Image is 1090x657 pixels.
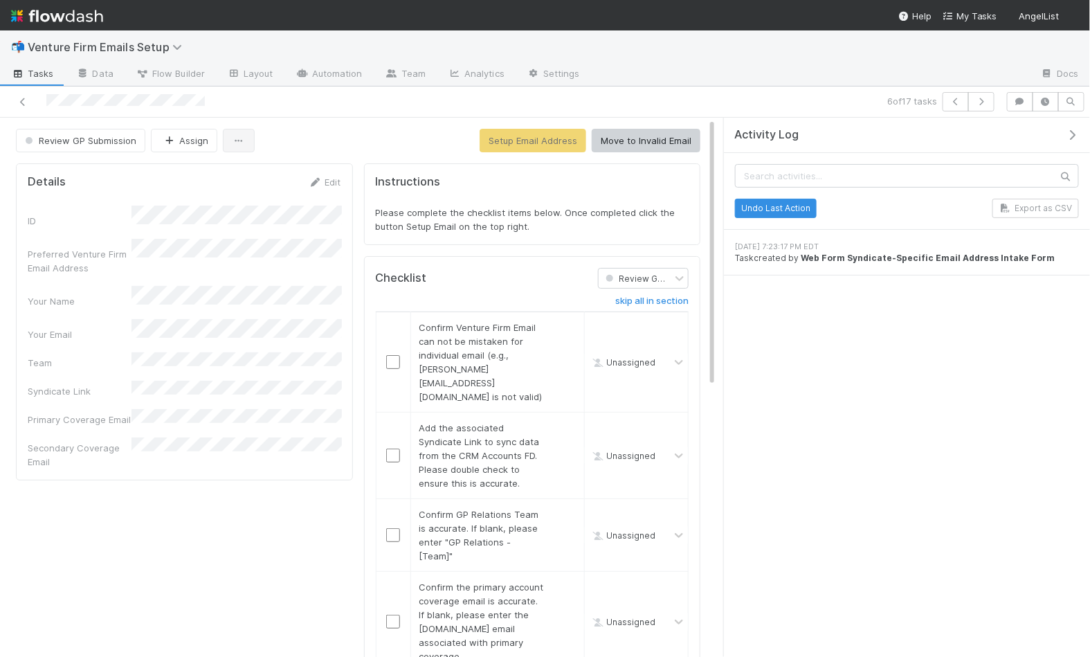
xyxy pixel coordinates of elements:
button: Move to Invalid Email [592,129,700,152]
span: Review GP Submission [22,135,136,146]
span: Flow Builder [136,66,205,80]
a: Layout [216,64,284,86]
span: AngelList [1019,10,1060,21]
span: Confirm GP Relations Team is accurate. If blank, please enter "GP Relations - [Team]" [419,509,539,561]
div: Syndicate Link [28,384,131,398]
span: 6 of 17 tasks [887,94,937,108]
span: Unassigned [590,530,655,541]
div: [DATE] 7:23:17 PM EDT [735,241,1079,253]
div: ID [28,214,131,228]
h5: Checklist [376,271,427,285]
a: Flow Builder [125,64,216,86]
span: 📬 [11,41,25,53]
button: Export as CSV [992,199,1079,218]
span: Venture Firm Emails Setup [28,40,189,54]
div: Primary Coverage Email [28,413,131,426]
div: Secondary Coverage Email [28,441,131,469]
span: Add the associated Syndicate Link to sync data from the CRM Accounts FD. Please double check to e... [419,422,540,489]
div: Team [28,356,131,370]
button: Assign [151,129,217,152]
a: Settings [516,64,591,86]
img: logo-inverted-e16ddd16eac7371096b0.svg [11,4,103,28]
div: Task created by [735,252,1079,264]
span: Unassigned [590,357,655,368]
button: Setup Email Address [480,129,586,152]
span: Tasks [11,66,54,80]
span: Unassigned [590,617,655,627]
h6: skip all in section [615,296,689,307]
h5: Details [28,175,66,189]
button: Undo Last Action [735,199,817,218]
a: Data [65,64,125,86]
span: My Tasks [943,10,997,21]
a: Docs [1030,64,1090,86]
span: Review GP Submission [603,273,713,283]
img: avatar_7e1c67d1-c55a-4d71-9394-c171c6adeb61.png [1065,10,1079,24]
div: Your Name [28,294,131,308]
strong: Web Form Syndicate-Specific Email Address Intake Form [801,253,1055,263]
span: Activity Log [734,128,799,142]
span: Please complete the checklist items below. Once completed click the button Setup Email on the top... [376,207,678,232]
div: Help [898,9,932,23]
a: My Tasks [943,9,997,23]
span: Confirm Venture Firm Email can not be mistaken for individual email (e.g., [PERSON_NAME][EMAIL_AD... [419,322,543,402]
a: Analytics [437,64,516,86]
a: Automation [284,64,374,86]
a: Team [374,64,437,86]
span: Unassigned [590,451,655,461]
h5: Instructions [376,175,689,189]
div: Your Email [28,327,131,341]
div: Preferred Venture Firm Email Address [28,247,131,275]
a: Edit [309,177,341,188]
button: Review GP Submission [16,129,145,152]
input: Search activities... [735,164,1079,188]
a: skip all in section [615,296,689,312]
